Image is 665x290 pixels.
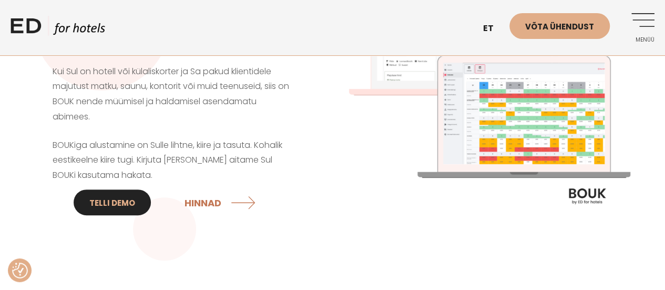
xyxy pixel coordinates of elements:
img: Revisit consent button [12,263,28,278]
a: Menüü [626,13,654,42]
a: et [478,16,509,42]
p: Kui Sul on hotell või külaliskorter ja Sa pakud klientidele majutust matku, saunu, kontorit või m... [53,64,291,125]
button: Nõusolekueelistused [12,263,28,278]
a: ED HOTELS [11,16,105,42]
span: Menüü [626,37,654,43]
p: BOUKiga alustamine on Sulle lihtne, kiire ja tasuta. Kohalik eestikeelne kiire tugi. Kirjuta [PER... [53,138,291,222]
a: Telli DEMO [74,189,151,215]
a: HINNAD [185,188,258,216]
a: Võta ühendust [509,13,610,39]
